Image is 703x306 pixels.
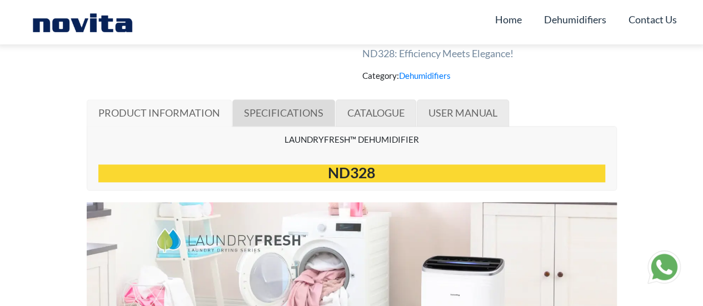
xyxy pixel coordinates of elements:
p: Experience Excellence in Moisture Control with Novita ND328: Efficiency Meets Elegance! [362,30,617,61]
span: PRODUCT INFORMATION [98,107,220,119]
span: Category: [362,71,451,81]
span: LAUNDRYFRESH™ DEHUMIDIFIER [285,134,419,144]
a: Dehumidifiers [544,9,606,30]
a: Home [495,9,522,30]
span: USER MANUAL [428,107,497,119]
span: SPECIFICATIONS [244,107,323,119]
strong: ND328 [328,164,375,182]
a: PRODUCT INFORMATION [87,99,232,127]
a: SPECIFICATIONS [232,99,335,127]
a: USER MANUAL [417,99,509,127]
a: CATALOGUE [336,99,416,127]
a: Dehumidifiers [399,71,451,81]
img: Novita [27,11,138,33]
span: CATALOGUE [347,107,405,119]
a: Contact Us [629,9,677,30]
